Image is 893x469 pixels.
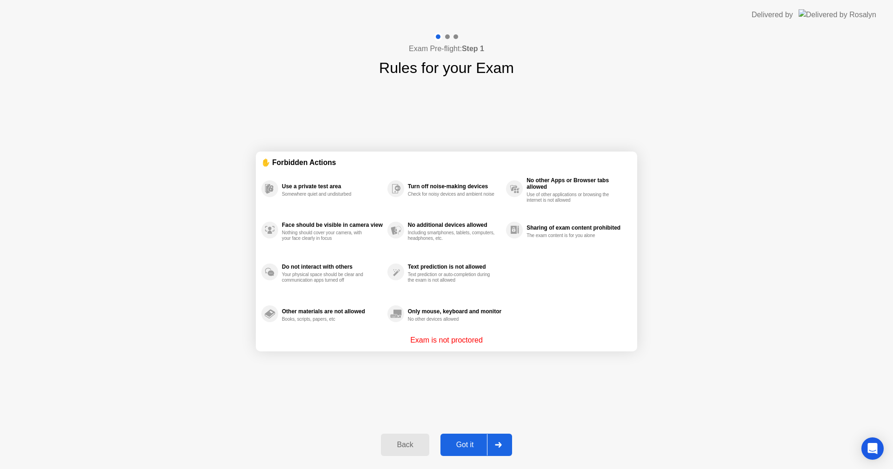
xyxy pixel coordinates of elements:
[861,437,884,460] div: Open Intercom Messenger
[526,233,614,238] div: The exam content is for you alone
[282,222,383,228] div: Face should be visible in camera view
[408,230,496,241] div: Including smartphones, tablets, computers, headphones, etc.
[408,192,496,197] div: Check for noisy devices and ambient noise
[799,9,876,20] img: Delivered by Rosalyn
[282,192,370,197] div: Somewhere quiet and undisturbed
[408,222,501,228] div: No additional devices allowed
[752,9,793,20] div: Delivered by
[282,272,370,283] div: Your physical space should be clear and communication apps turned off
[408,183,501,190] div: Turn off noise-making devices
[381,434,429,456] button: Back
[282,308,383,315] div: Other materials are not allowed
[443,441,487,449] div: Got it
[409,43,484,54] h4: Exam Pre-flight:
[526,192,614,203] div: Use of other applications or browsing the internet is not allowed
[410,335,483,346] p: Exam is not proctored
[408,308,501,315] div: Only mouse, keyboard and monitor
[282,317,370,322] div: Books, scripts, papers, etc
[282,183,383,190] div: Use a private test area
[408,272,496,283] div: Text prediction or auto-completion during the exam is not allowed
[526,225,627,231] div: Sharing of exam content prohibited
[408,264,501,270] div: Text prediction is not allowed
[462,45,484,53] b: Step 1
[282,230,370,241] div: Nothing should cover your camera, with your face clearly in focus
[261,157,632,168] div: ✋ Forbidden Actions
[440,434,512,456] button: Got it
[408,317,496,322] div: No other devices allowed
[384,441,426,449] div: Back
[282,264,383,270] div: Do not interact with others
[526,177,627,190] div: No other Apps or Browser tabs allowed
[379,57,514,79] h1: Rules for your Exam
